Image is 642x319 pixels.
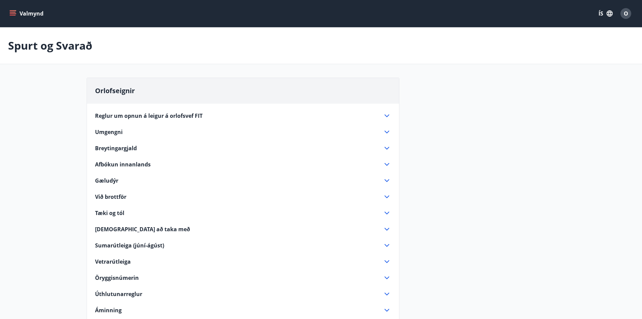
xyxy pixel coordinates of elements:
div: [DEMOGRAPHIC_DATA] að taka með [95,225,391,233]
span: Áminning [95,307,122,314]
div: Reglur um opnun á leigur á orlofsvef FIT [95,112,391,120]
div: Sumarútleiga (júní-ágúst) [95,241,391,249]
span: Úthlutunarreglur [95,290,142,298]
span: Orlofseignir [95,86,135,95]
div: Vetrarútleiga [95,258,391,266]
span: Við brottför [95,193,126,201]
div: Úthlutunarreglur [95,290,391,298]
button: O [618,5,634,22]
span: Umgengni [95,128,123,136]
span: Öryggisnúmerin [95,274,139,282]
span: Sumarútleiga (júní-ágúst) [95,242,164,249]
span: Vetrarútleiga [95,258,131,265]
div: Afbókun innanlands [95,160,391,168]
span: O [624,10,628,17]
p: Spurt og Svarað [8,38,92,53]
span: [DEMOGRAPHIC_DATA] að taka með [95,225,190,233]
span: Tæki og tól [95,209,124,217]
span: Breytingargjald [95,144,137,152]
div: Áminning [95,306,391,314]
span: Reglur um opnun á leigur á orlofsvef FIT [95,112,203,119]
div: Öryggisnúmerin [95,274,391,282]
div: Umgengni [95,128,391,136]
div: Við brottför [95,193,391,201]
div: Tæki og tól [95,209,391,217]
span: Gæludýr [95,177,118,184]
button: menu [8,7,46,20]
div: Breytingargjald [95,144,391,152]
div: Gæludýr [95,177,391,185]
button: ÍS [595,7,616,20]
span: Afbókun innanlands [95,161,151,168]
